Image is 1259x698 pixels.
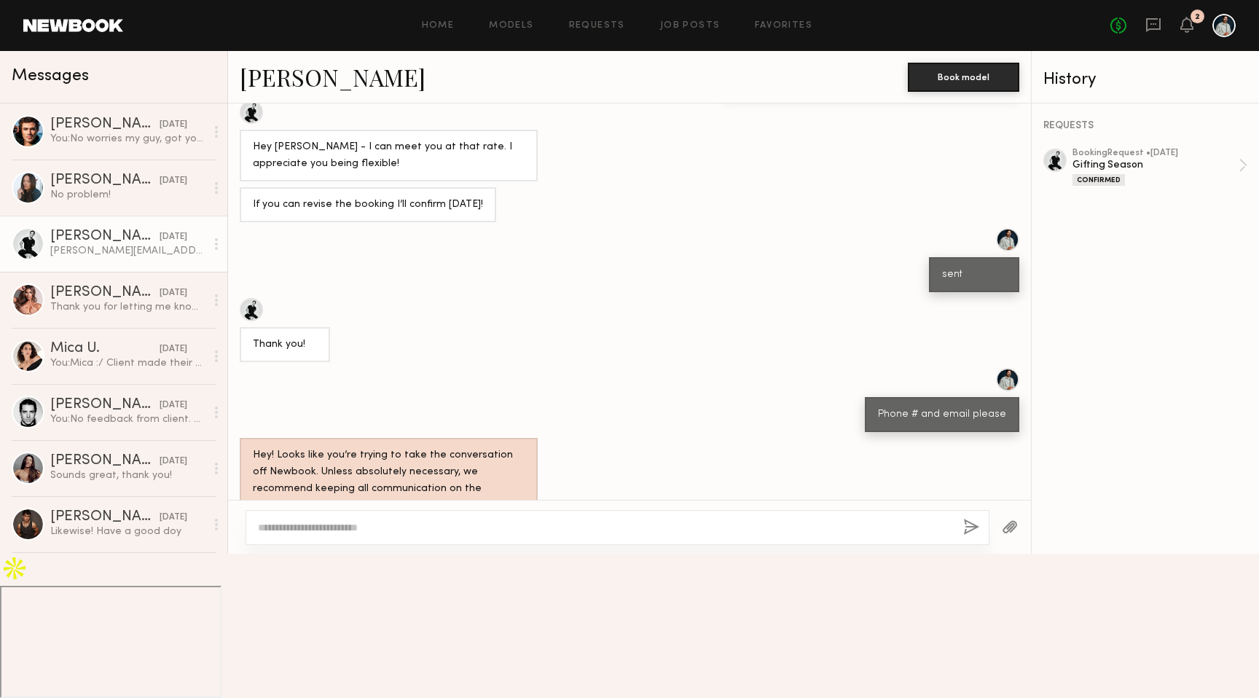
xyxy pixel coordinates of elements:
div: [DATE] [160,230,187,244]
div: Hey! Looks like you’re trying to take the conversation off Newbook. Unless absolutely necessary, ... [253,447,525,514]
div: You: Mica :/ Client made their decision [DATE]. I feel like they would have really liked your ene... [50,356,205,370]
div: [DATE] [160,399,187,412]
a: Requests [569,21,625,31]
div: [DATE] [160,342,187,356]
div: sent [942,267,1006,283]
div: Hey [PERSON_NAME] - I can meet you at that rate. I appreciate you being flexible! [253,139,525,173]
div: [PERSON_NAME] [50,398,160,412]
div: [PERSON_NAME][EMAIL_ADDRESS][PERSON_NAME][DOMAIN_NAME] [50,244,205,258]
div: [DATE] [160,286,187,300]
div: REQUESTS [1043,121,1247,131]
div: [PERSON_NAME] [50,117,160,132]
div: 2 [1195,13,1200,21]
a: Home [422,21,455,31]
div: Sounds great, thank you! [50,468,205,482]
div: [DATE] [160,118,187,132]
div: If you can revise the booking I’ll confirm [DATE]! [253,197,483,213]
div: [DATE] [160,511,187,525]
div: Thank you for letting me know! No worries, hope to work with you in the future [50,300,205,314]
div: booking Request • [DATE] [1072,149,1239,158]
div: Phone # and email please [878,407,1006,423]
div: Mica U. [50,342,160,356]
span: Messages [12,68,89,85]
div: [PERSON_NAME] [50,286,160,300]
div: [DATE] [160,174,187,188]
a: [PERSON_NAME] [240,61,425,93]
a: bookingRequest •[DATE]Gifting SeasonConfirmed [1072,149,1247,186]
div: [PERSON_NAME] [50,173,160,188]
div: You: No feedback from client. They just sent me the ones they wanted and that was it, sorry my guy [50,412,205,426]
div: [PERSON_NAME] [50,230,160,244]
div: [PERSON_NAME] [50,510,160,525]
a: Job Posts [660,21,721,31]
a: Models [489,21,533,31]
div: Likewise! Have a good doy [50,525,205,538]
div: Confirmed [1072,174,1125,186]
div: You: No worries my guy, got you locked in, thank you! [50,132,205,146]
a: Favorites [755,21,812,31]
div: No problem! [50,188,205,202]
a: Book model [908,70,1019,82]
div: Gifting Season [1072,158,1239,172]
div: Thank you! [253,337,317,353]
div: [PERSON_NAME] [50,454,160,468]
button: Book model [908,63,1019,92]
div: History [1043,71,1247,88]
div: [DATE] [160,455,187,468]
